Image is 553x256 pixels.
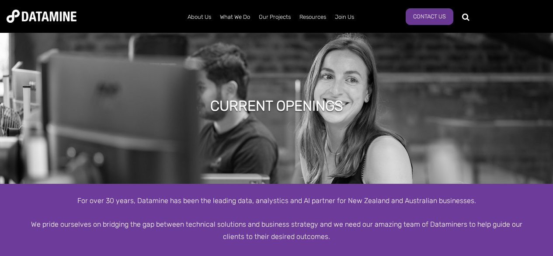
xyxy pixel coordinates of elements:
h1: Current Openings [210,96,343,116]
a: What We Do [216,6,254,28]
a: Our Projects [254,6,295,28]
div: We pride ourselves on bridging the gap between technical solutions and business strategy and we n... [28,218,526,242]
div: For over 30 years, Datamine has been the leading data, analystics and AI partner for New Zealand ... [28,195,526,207]
img: Datamine [7,10,77,23]
a: Contact Us [406,8,453,25]
a: Resources [295,6,330,28]
a: About Us [183,6,216,28]
a: Join Us [330,6,358,28]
